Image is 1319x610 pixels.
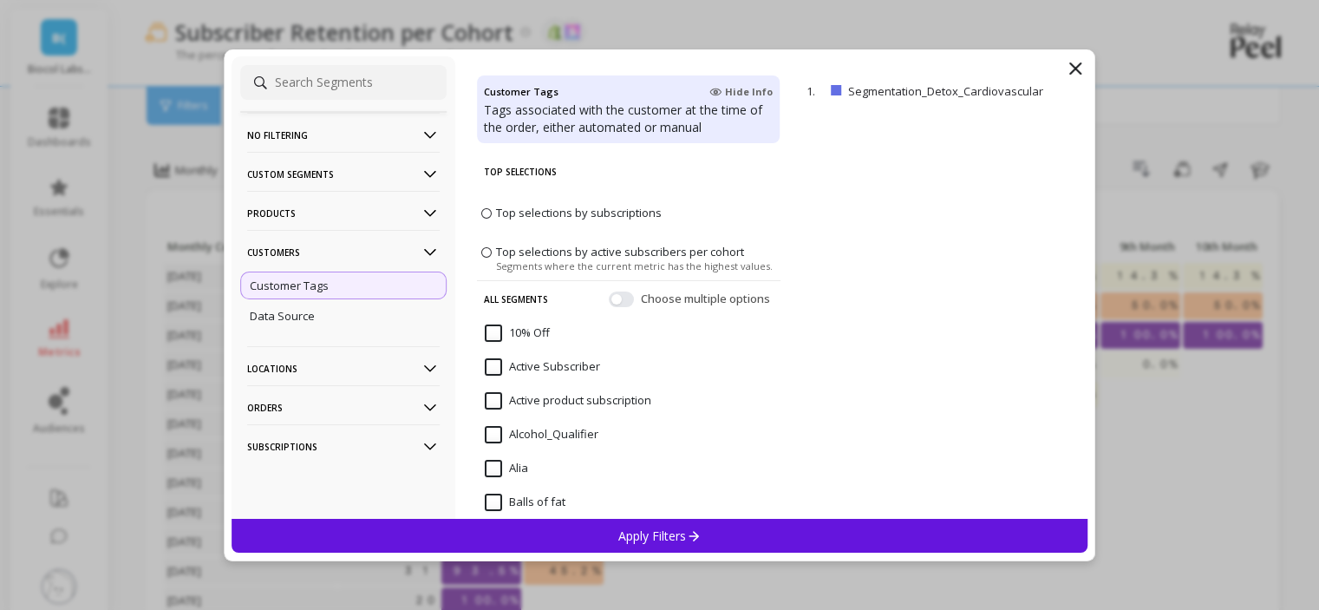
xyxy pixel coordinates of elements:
p: No filtering [247,113,440,157]
input: Search Segments [240,65,447,100]
span: Active Subscriber [485,358,600,376]
p: Data Source [250,308,315,324]
p: Custom Segments [247,152,440,196]
span: Segments where the current metric has the highest values. [496,259,773,272]
span: Top selections by subscriptions [496,205,662,220]
span: Choose multiple options [641,290,774,307]
p: Locations [247,346,440,390]
p: 1. [806,83,824,99]
span: Active product subscription [485,392,651,410]
h4: Customer Tags [484,82,558,102]
p: Customers [247,230,440,274]
p: Segmentation_Detox_Cardiovascular [848,83,1060,99]
span: 10% Off [485,325,550,342]
span: Alia [485,460,528,477]
span: Top selections by active subscribers per cohort [496,243,744,259]
p: Orders [247,385,440,430]
p: All Segments [484,280,548,317]
span: Alcohol_Qualifier [485,426,598,443]
p: Customer Tags [250,278,329,293]
p: Top Selections [484,154,774,190]
p: Apply Filters [618,528,701,544]
p: Products [247,191,440,235]
span: Hide Info [709,85,773,99]
span: Balls of fat [485,494,565,511]
p: Subscriptions [247,424,440,469]
p: Tags associated with the customer at the time of the order, either automated or manual [484,102,773,136]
